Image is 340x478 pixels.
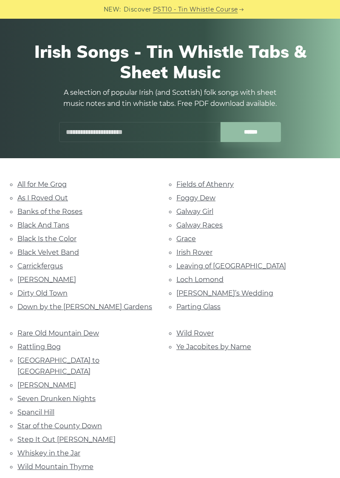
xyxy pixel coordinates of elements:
a: Whiskey in the Jar [17,449,80,457]
a: [PERSON_NAME] [17,381,76,389]
h1: Irish Songs - Tin Whistle Tabs & Sheet Music [17,41,323,82]
a: PST10 - Tin Whistle Course [153,5,238,14]
a: Dirty Old Town [17,289,68,297]
a: Irish Rover [176,248,212,256]
a: Leaving of [GEOGRAPHIC_DATA] [176,262,286,270]
a: Wild Mountain Thyme [17,463,93,471]
a: Wild Rover [176,329,214,337]
a: Down by the [PERSON_NAME] Gardens [17,303,152,311]
a: Rattling Bog [17,343,61,351]
a: Seven Drunken Nights [17,395,96,403]
a: Black And Tans [17,221,69,229]
a: [PERSON_NAME]’s Wedding [176,289,273,297]
a: [GEOGRAPHIC_DATA] to [GEOGRAPHIC_DATA] [17,356,99,376]
span: NEW: [104,5,121,14]
a: Ye Jacobites by Name [176,343,251,351]
a: Carrickfergus [17,262,63,270]
a: Rare Old Mountain Dew [17,329,99,337]
p: A selection of popular Irish (and Scottish) folk songs with sheet music notes and tin whistle tab... [55,87,285,109]
a: Galway Races [176,221,223,229]
a: Black Velvet Band [17,248,79,256]
span: Discover [124,5,152,14]
a: Loch Lomond [176,276,224,284]
a: All for Me Grog [17,180,67,188]
a: Parting Glass [176,303,221,311]
a: Black Is the Color [17,235,76,243]
a: [PERSON_NAME] [17,276,76,284]
a: Fields of Athenry [176,180,234,188]
a: Grace [176,235,196,243]
a: Spancil Hill [17,408,54,416]
a: As I Roved Out [17,194,68,202]
a: Foggy Dew [176,194,215,202]
a: Step It Out [PERSON_NAME] [17,435,116,444]
a: Star of the County Down [17,422,102,430]
a: Galway Girl [176,208,213,216]
a: Banks of the Roses [17,208,82,216]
